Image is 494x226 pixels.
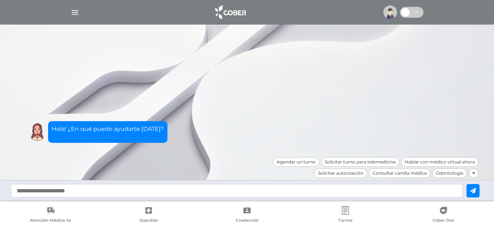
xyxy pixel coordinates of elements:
div: Agendar un turno [273,157,319,167]
div: Solicitar autorización [314,169,367,178]
img: Cober_menu-lines-white.svg [71,8,80,17]
div: Solicitar turno para telemedicina [321,157,399,167]
img: logo_cober_home-white.png [211,4,249,21]
span: Atención Médica Ya [30,218,71,224]
img: Cober IA [28,123,46,141]
span: Credencial [236,218,258,224]
a: Turnos [296,206,395,225]
p: Hola! ¿En qué puedo ayudarte [DATE]? [52,125,164,133]
a: Guardias [100,206,198,225]
a: Cober Doc [394,206,493,225]
img: profile-placeholder.svg [383,5,397,19]
div: Consultar cartilla médica [369,169,430,178]
a: Credencial [198,206,296,225]
div: Hablar con médico virtual ahora [401,157,478,167]
span: Guardias [140,218,158,224]
div: Odontología [432,169,467,178]
span: Cober Doc [433,218,454,224]
span: Turnos [338,218,353,224]
a: Atención Médica Ya [1,206,100,225]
